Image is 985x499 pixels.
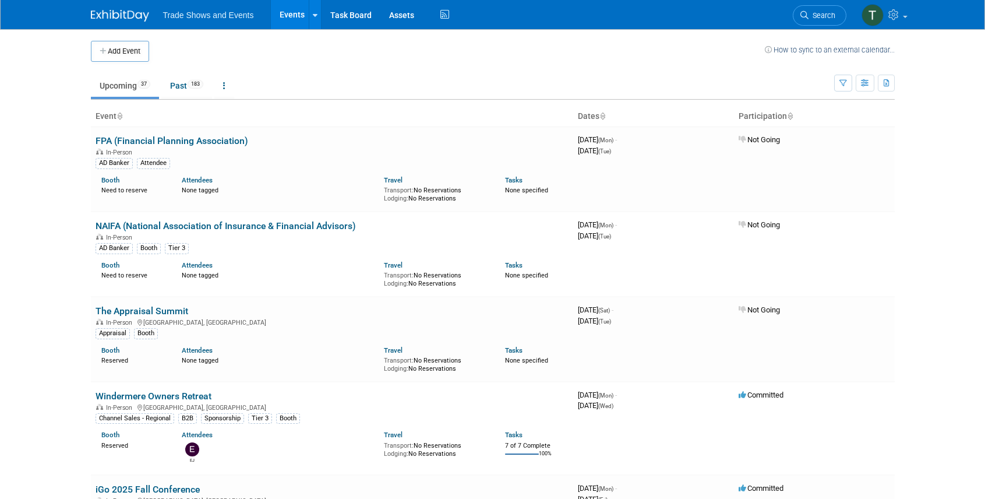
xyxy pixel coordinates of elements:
span: In-Person [106,319,136,326]
span: Lodging: [384,450,408,458]
span: 37 [137,80,150,89]
img: In-Person Event [96,404,103,410]
div: Attendee [137,158,170,168]
span: In-Person [106,149,136,156]
span: (Mon) [598,137,613,143]
a: Past183 [161,75,212,97]
a: Sort by Start Date [599,111,605,121]
span: (Sat) [598,307,610,314]
div: Reserved [101,440,165,450]
a: Travel [384,261,403,269]
a: How to sync to an external calendar... [765,45,895,54]
span: (Tue) [598,318,611,325]
span: - [615,484,617,493]
div: Booth [137,243,161,254]
span: Not Going [739,220,780,229]
span: [DATE] [578,135,617,144]
div: AD Banker [96,158,133,168]
span: Transport: [384,357,414,364]
div: [GEOGRAPHIC_DATA], [GEOGRAPHIC_DATA] [96,402,569,412]
span: - [612,305,613,314]
span: (Wed) [598,403,613,409]
div: None tagged [182,354,375,365]
a: Attendees [182,176,213,184]
a: Tasks [505,261,522,269]
span: Not Going [739,305,780,314]
span: Committed [739,484,783,493]
span: - [615,135,617,144]
div: No Reservations No Reservations [384,440,488,458]
a: Upcoming37 [91,75,159,97]
a: Tasks [505,346,522,354]
img: Tiff Wagner [862,4,884,26]
div: No Reservations No Reservations [384,354,488,373]
span: None specified [505,272,548,279]
span: [DATE] [578,401,613,410]
span: Transport: [384,442,414,449]
span: None specified [505,187,548,194]
div: No Reservations No Reservations [384,269,488,287]
span: 183 [188,80,203,89]
div: AD Banker [96,243,133,254]
a: Attendees [182,261,213,269]
span: [DATE] [578,305,613,314]
img: In-Person Event [96,319,103,325]
img: ExhibitDay [91,10,149,22]
span: Transport: [384,272,414,279]
img: In-Person Event [96,234,103,240]
span: (Mon) [598,222,613,229]
td: 100% [539,451,552,466]
th: Dates [573,107,734,126]
a: Travel [384,431,403,439]
a: Tasks [505,176,522,184]
div: Tier 3 [248,413,272,424]
span: - [615,220,617,229]
div: Tier 3 [165,243,189,254]
a: NAIFA (National Association of Insurance & Financial Advisors) [96,220,356,231]
span: In-Person [106,234,136,241]
button: Add Event [91,41,149,62]
span: (Mon) [598,486,613,492]
a: Booth [101,431,119,439]
a: Booth [101,176,119,184]
div: Sponsorship [201,413,244,424]
span: [DATE] [578,317,611,325]
span: Transport: [384,187,414,194]
a: Booth [101,346,119,354]
div: Appraisal [96,328,130,339]
div: B2B [178,413,197,424]
span: Search [809,11,835,20]
a: Booth [101,261,119,269]
img: EJ Igama [185,442,199,456]
div: Booth [134,328,158,339]
div: None tagged [182,184,375,195]
img: In-Person Event [96,149,103,154]
div: EJ Igama [185,456,199,463]
a: Search [793,5,846,26]
a: iGo 2025 Fall Conference [96,484,200,495]
a: Windermere Owners Retreat [96,391,211,402]
a: FPA (Financial Planning Association) [96,135,248,146]
a: Sort by Event Name [116,111,122,121]
span: Not Going [739,135,780,144]
span: Lodging: [384,195,408,202]
span: [DATE] [578,391,617,399]
div: Booth [276,413,300,424]
span: [DATE] [578,484,617,493]
div: Need to reserve [101,184,165,195]
a: Attendees [182,431,213,439]
span: [DATE] [578,220,617,229]
a: Travel [384,176,403,184]
div: Reserved [101,354,165,365]
a: Travel [384,346,403,354]
div: Need to reserve [101,269,165,280]
span: (Tue) [598,233,611,240]
span: Committed [739,391,783,399]
span: - [615,391,617,399]
span: In-Person [106,404,136,412]
span: Lodging: [384,280,408,287]
div: None tagged [182,269,375,280]
span: Trade Shows and Events [163,10,254,20]
a: Sort by Participation Type [787,111,793,121]
div: Channel Sales - Regional [96,413,174,424]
